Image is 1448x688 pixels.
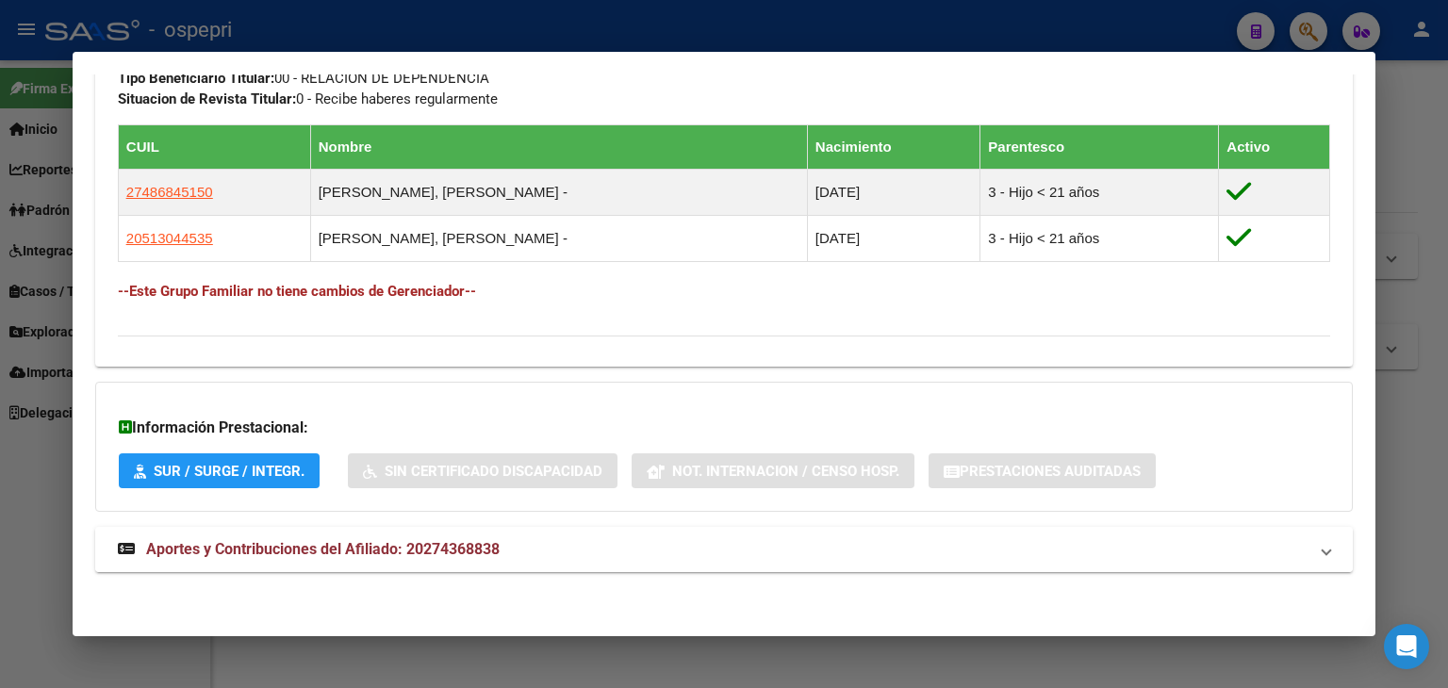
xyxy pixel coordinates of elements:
[960,463,1141,480] span: Prestaciones Auditadas
[632,453,914,488] button: Not. Internacion / Censo Hosp.
[118,125,310,170] th: CUIL
[95,527,1353,572] mat-expansion-panel-header: Aportes y Contribuciones del Afiliado: 20274368838
[119,417,1329,439] h3: Información Prestacional:
[929,453,1156,488] button: Prestaciones Auditadas
[119,453,320,488] button: SUR / SURGE / INTEGR.
[807,216,979,262] td: [DATE]
[980,125,1219,170] th: Parentesco
[807,125,979,170] th: Nacimiento
[385,463,602,480] span: Sin Certificado Discapacidad
[310,125,807,170] th: Nombre
[118,281,1330,302] h4: --Este Grupo Familiar no tiene cambios de Gerenciador--
[672,463,899,480] span: Not. Internacion / Censo Hosp.
[980,170,1219,216] td: 3 - Hijo < 21 años
[118,90,296,107] strong: Situacion de Revista Titular:
[980,216,1219,262] td: 3 - Hijo < 21 años
[1219,125,1330,170] th: Activo
[154,463,304,480] span: SUR / SURGE / INTEGR.
[126,230,213,246] span: 20513044535
[807,170,979,216] td: [DATE]
[118,90,498,107] span: 0 - Recibe haberes regularmente
[310,170,807,216] td: [PERSON_NAME], [PERSON_NAME] -
[1384,624,1429,669] div: Open Intercom Messenger
[118,70,274,87] strong: Tipo Beneficiario Titular:
[118,70,489,87] span: 00 - RELACION DE DEPENDENCIA
[146,540,500,558] span: Aportes y Contribuciones del Afiliado: 20274368838
[310,216,807,262] td: [PERSON_NAME], [PERSON_NAME] -
[126,184,213,200] span: 27486845150
[348,453,617,488] button: Sin Certificado Discapacidad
